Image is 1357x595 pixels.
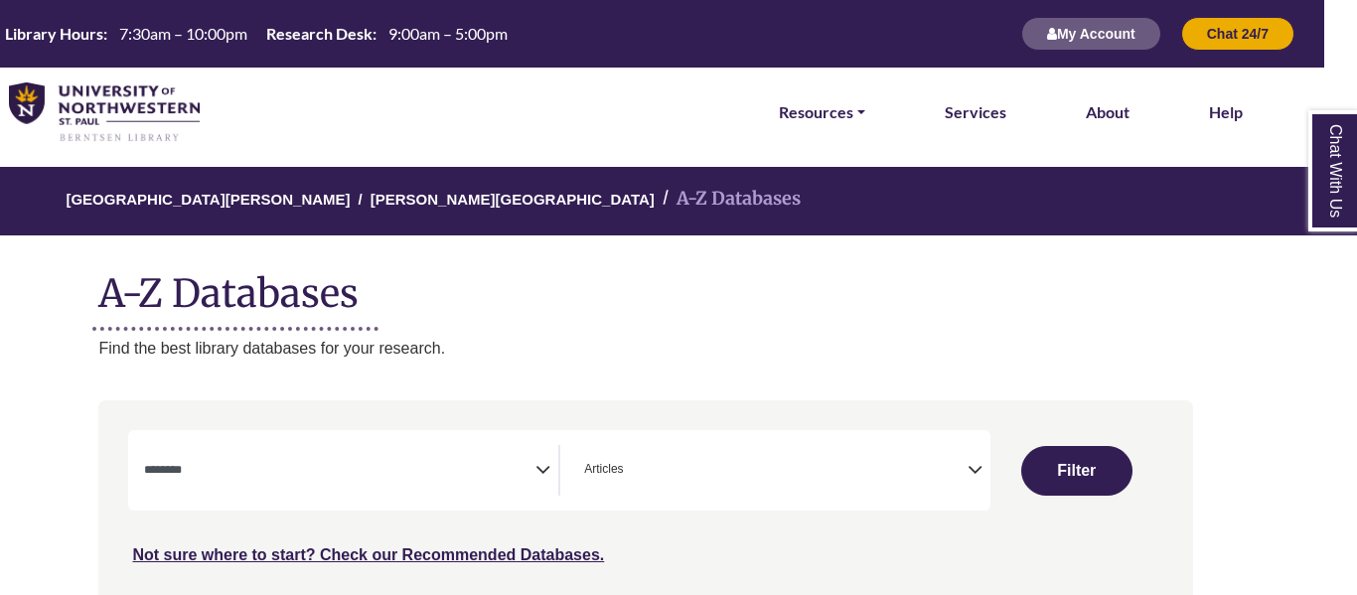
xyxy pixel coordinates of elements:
textarea: Search [144,464,535,480]
a: About [1086,99,1130,125]
p: Find the best library databases for your research. [98,336,1192,362]
a: My Account [1021,25,1161,42]
img: library_home [9,82,200,143]
a: Chat 24/7 [1181,25,1294,42]
button: Submit for Search Results [1021,446,1132,496]
button: Chat 24/7 [1181,17,1294,51]
th: Research Desk: [258,23,377,44]
nav: breadcrumb [98,167,1192,235]
a: Resources [779,99,865,125]
li: Articles [576,460,623,479]
li: A-Z Databases [655,185,801,214]
a: Not sure where to start? Check our Recommended Databases. [132,546,604,563]
span: Articles [584,460,623,479]
button: My Account [1021,17,1161,51]
a: Help [1209,99,1243,125]
textarea: Search [628,464,637,480]
span: 9:00am – 5:00pm [388,24,508,43]
a: [PERSON_NAME][GEOGRAPHIC_DATA] [371,188,655,208]
h1: A-Z Databases [98,255,1192,316]
a: [GEOGRAPHIC_DATA][PERSON_NAME] [66,188,350,208]
a: Services [945,99,1006,125]
span: 7:30am – 10:00pm [119,24,247,43]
